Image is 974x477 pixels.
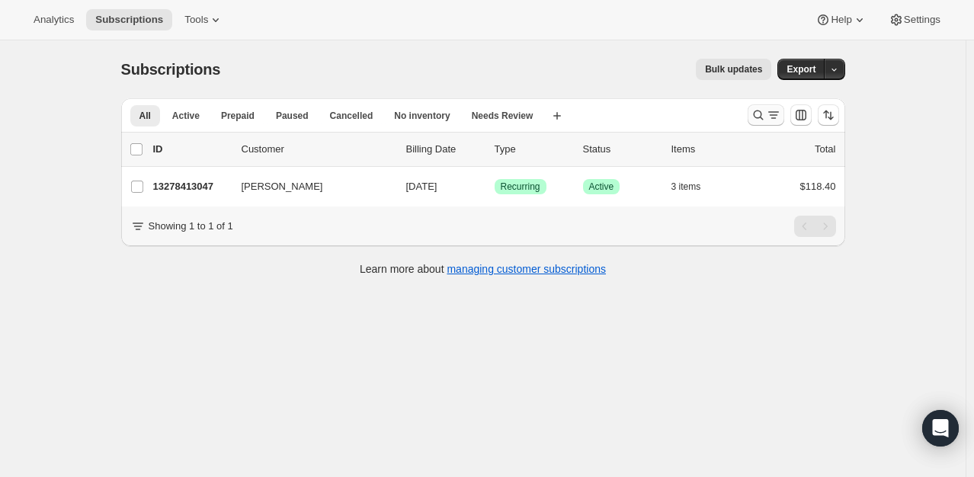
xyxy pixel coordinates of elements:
button: [PERSON_NAME] [232,174,385,199]
button: Search and filter results [748,104,784,126]
button: Subscriptions [86,9,172,30]
a: managing customer subscriptions [447,263,606,275]
span: Settings [904,14,940,26]
p: Customer [242,142,394,157]
button: Export [777,59,825,80]
span: Help [831,14,851,26]
div: Open Intercom Messenger [922,410,959,447]
span: All [139,110,151,122]
p: 13278413047 [153,179,229,194]
span: Export [787,63,815,75]
span: Subscriptions [121,61,221,78]
nav: Pagination [794,216,836,237]
p: Total [815,142,835,157]
div: IDCustomerBilling DateTypeStatusItemsTotal [153,142,836,157]
p: Billing Date [406,142,482,157]
p: Status [583,142,659,157]
p: ID [153,142,229,157]
span: Cancelled [330,110,373,122]
span: No inventory [394,110,450,122]
button: Help [806,9,876,30]
button: Customize table column order and visibility [790,104,812,126]
div: Items [671,142,748,157]
span: 3 items [671,181,701,193]
span: Subscriptions [95,14,163,26]
p: Showing 1 to 1 of 1 [149,219,233,234]
button: Create new view [545,105,569,126]
span: Recurring [501,181,540,193]
div: 13278413047[PERSON_NAME][DATE]SuccessRecurringSuccessActive3 items$118.40 [153,176,836,197]
p: Learn more about [360,261,606,277]
span: Prepaid [221,110,255,122]
span: [DATE] [406,181,437,192]
div: Type [495,142,571,157]
button: Settings [879,9,950,30]
span: Tools [184,14,208,26]
span: Analytics [34,14,74,26]
span: Paused [276,110,309,122]
span: Needs Review [472,110,533,122]
span: $118.40 [800,181,836,192]
button: Bulk updates [696,59,771,80]
span: Active [172,110,200,122]
span: Bulk updates [705,63,762,75]
span: Active [589,181,614,193]
button: Sort the results [818,104,839,126]
span: [PERSON_NAME] [242,179,323,194]
button: Tools [175,9,232,30]
button: 3 items [671,176,718,197]
button: Analytics [24,9,83,30]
